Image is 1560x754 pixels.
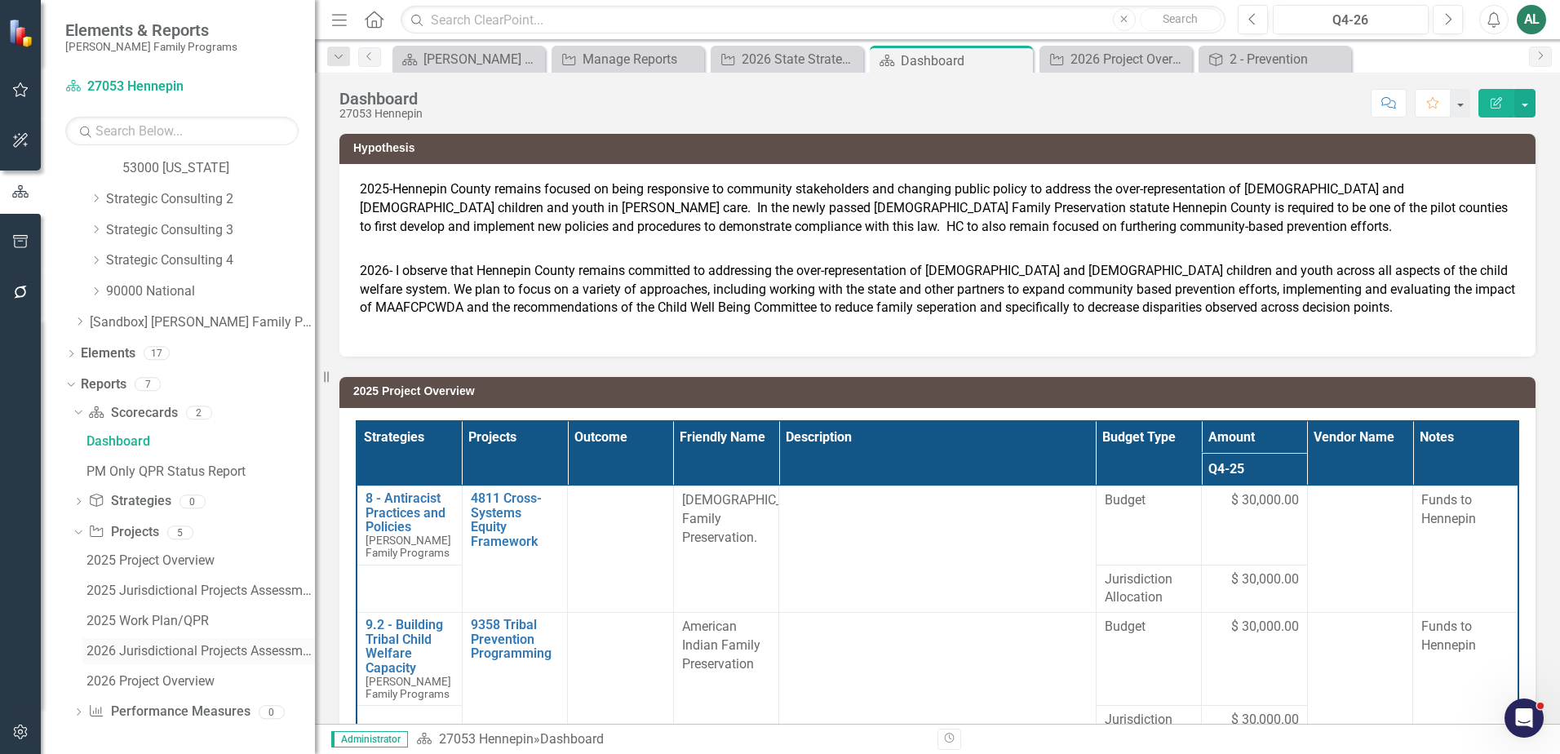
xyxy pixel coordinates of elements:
td: Double-Click to Edit [1096,565,1201,613]
span: American Indian Family Preservation [682,619,760,672]
a: Reports [81,375,126,394]
span: Budget [1105,618,1193,636]
td: Double-Click to Edit [1202,706,1307,754]
div: Dashboard [86,434,315,449]
input: Search Below... [65,117,299,145]
a: [PERSON_NAME] Overview [397,49,541,69]
a: 2025 Project Overview [82,548,315,574]
td: Double-Click to Edit [568,486,673,613]
div: Dashboard [540,731,604,747]
a: 53000 [US_STATE] [122,159,315,178]
a: 2025 Jurisdictional Projects Assessment [82,578,315,604]
a: 2 - Prevention [1203,49,1347,69]
a: [Sandbox] [PERSON_NAME] Family Programs [90,313,315,332]
a: 9358 Tribal Prevention Programming [471,618,559,661]
a: Strategic Consulting 3 [106,221,315,240]
a: Strategic Consulting 2 [106,190,315,209]
td: Double-Click to Edit [673,613,778,754]
div: PM Only QPR Status Report [86,464,315,479]
td: Double-Click to Edit Right Click for Context Menu [462,613,567,754]
div: Dashboard [901,51,1029,71]
h3: 2025 Project Overview [353,385,1527,397]
a: 90000 National [106,282,315,301]
p: 2026- I observe that Hennepin County remains committed to addressing the over-representation of [... [360,259,1515,318]
div: 27053 Hennepin [339,108,423,120]
div: 7 [135,378,161,392]
div: 2025 Jurisdictional Projects Assessment [86,583,315,598]
a: 4811 Cross-Systems Equity Framework [471,491,559,548]
span: $ 30,000.00 [1231,570,1299,589]
td: Double-Click to Edit [1307,486,1412,613]
span: [PERSON_NAME] Family Programs [366,534,451,559]
td: Double-Click to Edit [1307,613,1412,754]
div: Manage Reports [583,49,700,69]
iframe: Intercom live chat [1505,699,1544,738]
div: Q4-26 [1279,11,1423,30]
a: Strategic Consulting 4 [106,251,315,270]
td: Double-Click to Edit [1413,613,1518,754]
span: [DEMOGRAPHIC_DATA] Family Preservation. [682,492,817,545]
a: 27053 Hennepin [65,78,269,96]
span: $ 30,000.00 [1231,711,1299,730]
div: 2025 Work Plan/QPR [86,614,315,628]
a: Elements [81,344,135,363]
span: Search [1163,12,1198,25]
div: 2 [186,406,212,419]
input: Search ClearPoint... [401,6,1225,34]
a: Strategies [88,492,171,511]
a: 8 - Antiracist Practices and Policies [366,491,454,534]
div: 2026 Jurisdictional Projects Assessment [86,644,315,659]
a: Dashboard [82,428,315,454]
button: Q4-26 [1273,5,1429,34]
a: 2026 State Strategy Plan extract_SSRS_DO NOT REMOVE [715,49,859,69]
a: Scorecards [88,404,177,423]
span: $ 30,000.00 [1231,618,1299,636]
p: 2025-Hennepin County remains focused on being responsive to community stakeholders and changing p... [360,180,1515,258]
button: Search [1140,8,1221,31]
div: » [416,730,925,749]
span: Budget [1105,491,1193,510]
td: Double-Click to Edit [673,486,778,613]
h3: Hypothesis [353,142,1527,154]
div: [PERSON_NAME] Overview [423,49,541,69]
div: 17 [144,347,170,361]
a: 2025 Work Plan/QPR [82,608,315,634]
a: Projects [88,523,158,542]
td: Double-Click to Edit [1096,486,1201,565]
a: 27053 Hennepin [439,731,534,747]
a: 2026 Project Overview [82,668,315,694]
img: ClearPoint Strategy [8,18,37,47]
td: Double-Click to Edit [1096,706,1201,754]
td: Double-Click to Edit [1202,613,1307,706]
td: Double-Click to Edit Right Click for Context Menu [462,486,567,613]
td: Double-Click to Edit [779,613,1096,754]
a: Manage Reports [556,49,700,69]
span: Jurisdiction Allocation [1105,570,1193,608]
a: 2026 Jurisdictional Projects Assessment [82,638,315,664]
td: Double-Click to Edit Right Click for Context Menu [357,613,462,706]
td: Double-Click to Edit [1202,565,1307,613]
button: AL [1517,5,1546,34]
a: 2026 Project Overview [1044,49,1188,69]
span: $ 30,000.00 [1231,491,1299,510]
span: Administrator [331,731,408,747]
span: Elements & Reports [65,20,237,40]
td: Double-Click to Edit [779,486,1096,613]
div: 2025 Project Overview [86,553,315,568]
div: 2026 State Strategy Plan extract_SSRS_DO NOT REMOVE [742,49,859,69]
td: Double-Click to Edit Right Click for Context Menu [357,486,462,565]
div: 0 [179,495,206,508]
a: Performance Measures [88,703,250,721]
span: Jurisdiction Allocation [1105,711,1193,748]
div: 2026 Project Overview [86,674,315,689]
div: 2 - Prevention [1230,49,1347,69]
td: Double-Click to Edit [568,613,673,754]
small: [PERSON_NAME] Family Programs [65,40,237,53]
span: [PERSON_NAME] Family Programs [366,675,451,700]
div: 2026 Project Overview [1070,49,1188,69]
td: Double-Click to Edit [1413,486,1518,613]
div: 5 [167,526,193,539]
td: Double-Click to Edit [1096,613,1201,706]
a: PM Only QPR Status Report [82,458,315,484]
